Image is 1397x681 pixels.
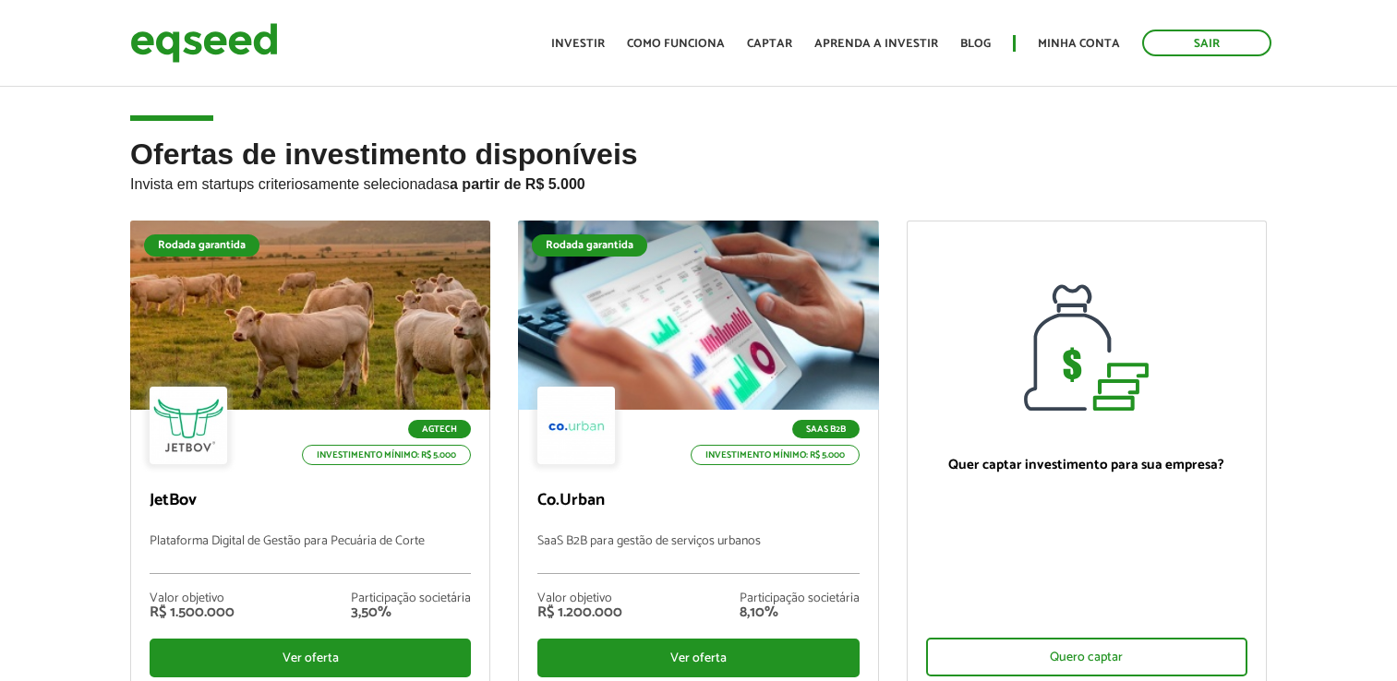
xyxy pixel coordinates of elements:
p: Agtech [408,420,471,438]
div: Ver oferta [150,639,471,677]
div: 8,10% [740,605,860,620]
img: EqSeed [130,18,278,67]
p: Invista em startups criteriosamente selecionadas [130,171,1267,193]
div: Rodada garantida [532,234,647,257]
a: Captar [747,38,792,50]
div: Ver oferta [537,639,859,677]
strong: a partir de R$ 5.000 [450,176,585,192]
div: Valor objetivo [537,592,622,605]
p: Investimento mínimo: R$ 5.000 [691,445,860,465]
p: JetBov [150,491,471,511]
div: R$ 1.500.000 [150,605,235,620]
a: Aprenda a investir [814,38,938,50]
h2: Ofertas de investimento disponíveis [130,138,1267,221]
div: Quero captar [926,638,1247,676]
p: SaaS B2B para gestão de serviços urbanos [537,534,859,574]
p: Investimento mínimo: R$ 5.000 [302,445,471,465]
div: Rodada garantida [144,234,259,257]
a: Como funciona [627,38,725,50]
p: Co.Urban [537,491,859,511]
a: Sair [1142,30,1271,56]
div: Participação societária [351,592,471,605]
a: Minha conta [1038,38,1120,50]
p: SaaS B2B [792,420,860,438]
a: Blog [960,38,991,50]
div: Valor objetivo [150,592,235,605]
div: R$ 1.200.000 [537,605,622,620]
p: Plataforma Digital de Gestão para Pecuária de Corte [150,534,471,574]
div: Participação societária [740,592,860,605]
a: Investir [551,38,605,50]
p: Quer captar investimento para sua empresa? [926,457,1247,473]
div: 3,50% [351,605,471,620]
